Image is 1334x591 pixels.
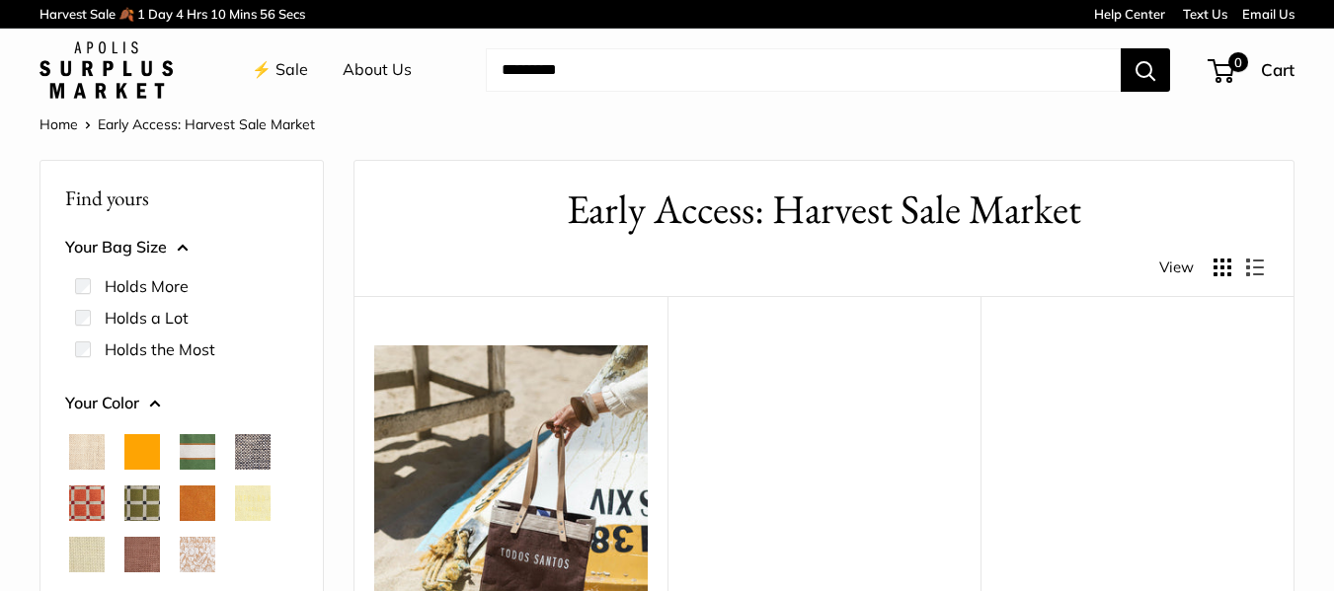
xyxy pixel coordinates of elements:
[1242,6,1295,22] a: Email Us
[1094,6,1165,22] a: Help Center
[180,485,215,521] button: Cognac
[69,537,105,572] button: Mint Sorbet
[235,434,271,470] button: Chambray
[124,434,160,470] button: Orange
[105,306,189,330] label: Holds a Lot
[39,111,315,137] nav: Breadcrumb
[39,115,78,133] a: Home
[180,537,215,572] button: White Porcelain
[39,41,173,99] img: Apolis: Surplus Market
[1159,254,1194,281] span: View
[124,485,160,521] button: Chenille Window Sage
[1261,59,1295,80] span: Cart
[278,6,305,22] span: Secs
[1246,259,1264,276] button: Display products as list
[148,6,173,22] span: Day
[1214,259,1231,276] button: Display products as grid
[1228,52,1248,72] span: 0
[137,6,145,22] span: 1
[69,485,105,521] button: Chenille Window Brick
[384,181,1264,239] h1: Early Access: Harvest Sale Market
[1121,48,1170,92] button: Search
[187,6,207,22] span: Hrs
[229,6,257,22] span: Mins
[98,115,315,133] span: Early Access: Harvest Sale Market
[252,55,308,85] a: ⚡️ Sale
[235,485,271,521] button: Daisy
[124,537,160,572] button: Mustang
[65,233,298,262] button: Your Bag Size
[69,434,105,470] button: Natural
[343,55,412,85] a: About Us
[1183,6,1227,22] a: Text Us
[105,274,189,298] label: Holds More
[65,179,298,217] p: Find yours
[180,434,215,470] button: Court Green
[176,6,184,22] span: 4
[486,48,1121,92] input: Search...
[260,6,275,22] span: 56
[105,337,215,361] label: Holds the Most
[65,389,298,418] button: Your Color
[1210,54,1295,86] a: 0 Cart
[210,6,226,22] span: 10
